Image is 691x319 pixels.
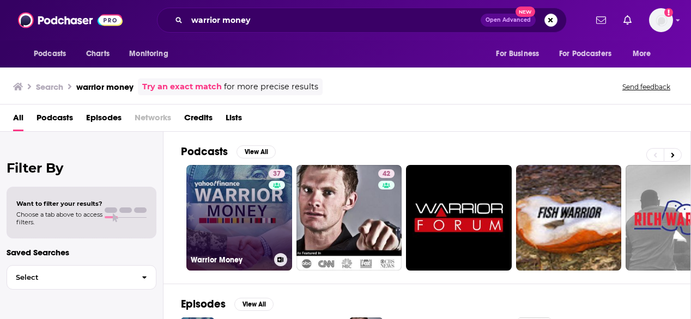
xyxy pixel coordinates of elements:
svg: Add a profile image [664,8,673,17]
h2: Episodes [181,297,226,311]
span: For Podcasters [559,46,611,62]
a: Credits [184,109,213,131]
a: 42 [296,165,402,271]
button: Show profile menu [649,8,673,32]
a: Episodes [86,109,122,131]
button: Open AdvancedNew [481,14,536,27]
h3: Search [36,82,63,92]
img: User Profile [649,8,673,32]
span: Podcasts [34,46,66,62]
span: New [516,7,535,17]
button: View All [237,145,276,158]
h2: Filter By [7,160,156,176]
span: Open Advanced [486,17,531,23]
a: 42 [378,169,395,178]
a: 37 [269,169,285,178]
button: Select [7,265,156,290]
span: Networks [135,109,171,131]
a: Charts [79,44,116,64]
a: Show notifications dropdown [592,11,610,29]
h2: Podcasts [181,145,228,158]
a: EpisodesView All [181,297,274,311]
button: open menu [625,44,665,64]
span: Charts [86,46,110,62]
button: open menu [552,44,627,64]
a: All [13,109,23,131]
button: Send feedback [619,82,674,91]
a: 37Warrior Money [186,165,292,271]
span: for more precise results [224,81,318,93]
span: 37 [273,169,281,180]
button: open menu [26,44,80,64]
span: Select [7,274,133,281]
span: For Business [496,46,539,62]
span: 42 [383,169,390,180]
button: open menu [488,44,553,64]
p: Saved Searches [7,247,156,257]
span: Logged in as aridings [649,8,673,32]
a: Try an exact match [142,81,222,93]
button: View All [234,298,274,311]
span: More [633,46,651,62]
span: Want to filter your results? [16,200,102,207]
h3: warrior money [76,82,134,92]
a: Podcasts [37,109,73,131]
a: Show notifications dropdown [619,11,636,29]
input: Search podcasts, credits, & more... [187,11,481,29]
h3: Warrior Money [191,255,270,265]
img: Podchaser - Follow, Share and Rate Podcasts [18,10,123,30]
span: Monitoring [129,46,168,62]
div: Search podcasts, credits, & more... [157,8,567,33]
a: Lists [226,109,242,131]
span: Choose a tab above to access filters. [16,211,102,226]
button: open menu [122,44,182,64]
a: PodcastsView All [181,145,276,158]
